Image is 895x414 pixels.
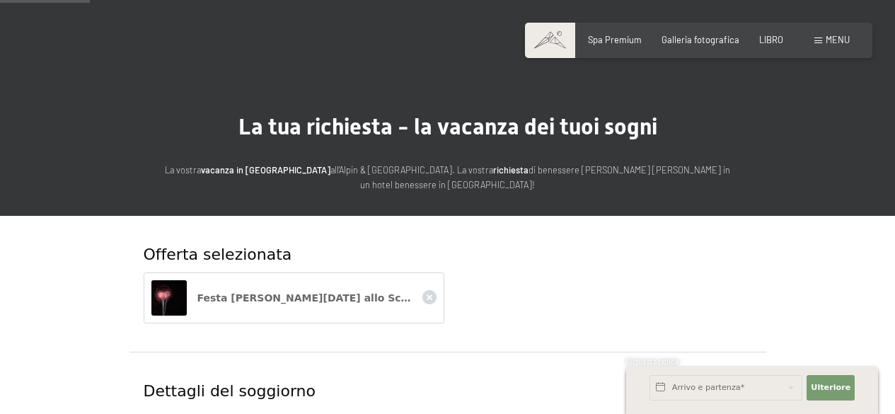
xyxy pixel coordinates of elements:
font: menu [826,34,850,45]
font: vacanza in [GEOGRAPHIC_DATA] [201,164,330,176]
font: richiesta [493,164,529,176]
font: all'Alpin & [GEOGRAPHIC_DATA]. La vostra [330,164,493,176]
font: La vostra [165,164,201,176]
font: di benessere [PERSON_NAME] [PERSON_NAME] in un hotel benessere in [GEOGRAPHIC_DATA]! [360,164,730,190]
font: Richiesta rapida [626,357,679,366]
button: Ulteriore [807,375,855,401]
font: Festa [PERSON_NAME][DATE] allo Schwarzenstein - Indimenticabile [197,292,574,304]
a: LIBRO [759,34,783,45]
font: Ulteriore [811,383,850,392]
img: Festa di Capodanno allo Schwarzenstein - Indimenticabile [151,280,187,316]
a: Spa Premium [588,34,642,45]
font: Dettagli del soggiorno [144,382,316,400]
font: La tua richiesta - la vacanza dei tuoi sogni [238,113,657,140]
a: Galleria fotografica [662,34,739,45]
font: Offerta selezionata [144,246,292,263]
